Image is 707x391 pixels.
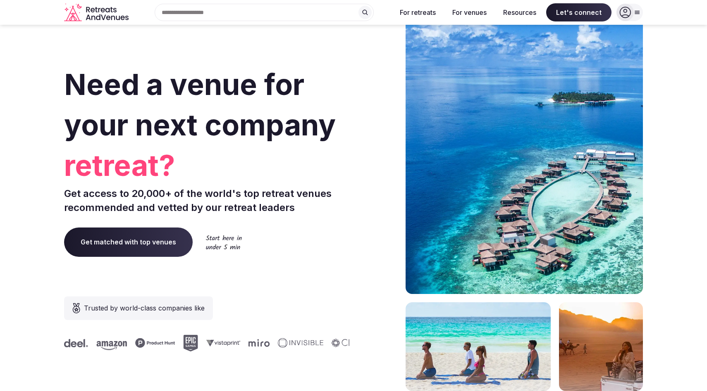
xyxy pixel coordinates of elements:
[63,339,87,347] svg: Deel company logo
[64,187,350,214] p: Get access to 20,000+ of the world's top retreat venues recommended and vetted by our retreat lea...
[277,338,322,348] svg: Invisible company logo
[497,3,543,21] button: Resources
[248,339,269,347] svg: Miro company logo
[406,302,551,391] img: yoga on tropical beach
[182,335,197,351] svg: Epic Games company logo
[205,339,239,346] svg: Vistaprint company logo
[546,3,611,21] span: Let's connect
[64,67,336,142] span: Need a venue for your next company
[64,145,350,186] span: retreat?
[559,302,643,391] img: woman sitting in back of truck with camels
[393,3,442,21] button: For retreats
[446,3,493,21] button: For venues
[64,3,130,22] a: Visit the homepage
[64,227,193,256] a: Get matched with top venues
[206,235,242,249] img: Start here in under 5 min
[84,303,205,313] span: Trusted by world-class companies like
[64,3,130,22] svg: Retreats and Venues company logo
